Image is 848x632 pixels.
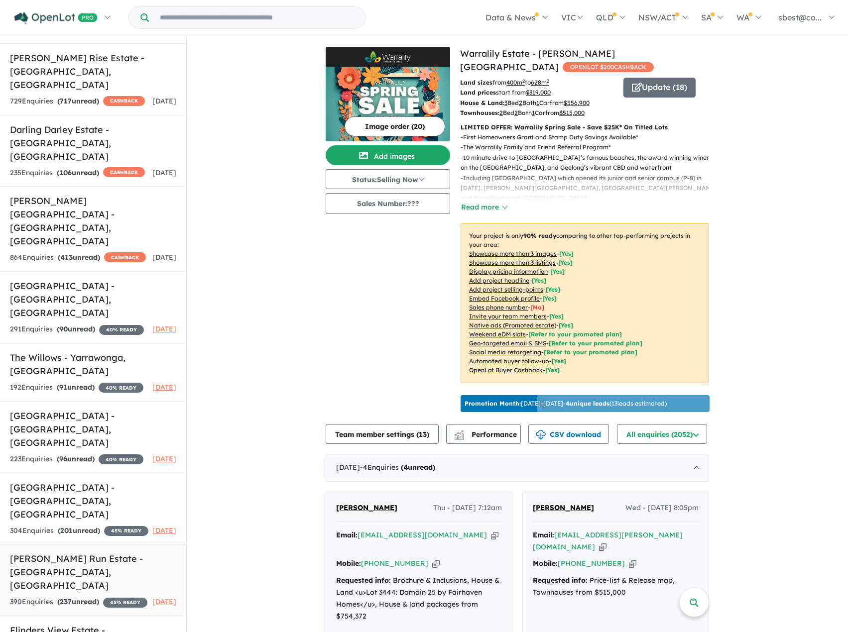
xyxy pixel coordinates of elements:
[460,48,615,73] a: Warralily Estate - [PERSON_NAME][GEOGRAPHIC_DATA]
[566,400,609,407] b: 4 unique leads
[533,530,554,539] strong: Email:
[519,99,522,106] u: 2
[523,232,556,239] b: 90 % ready
[10,596,147,608] div: 390 Enquir ies
[57,324,95,333] strong: ( unread)
[99,325,144,335] span: 40 % READY
[531,79,549,86] u: 628 m
[59,168,72,177] span: 106
[10,279,176,319] h5: [GEOGRAPHIC_DATA] - [GEOGRAPHIC_DATA] , [GEOGRAPHIC_DATA]
[549,339,642,347] span: [Refer to your promoted plan]
[152,454,176,463] span: [DATE]
[461,173,717,204] p: - Including [GEOGRAPHIC_DATA] which opened its junior and senior campus (P-8) in [DATE]. [PERSON_...
[629,558,636,569] button: Copy
[360,463,435,472] span: - 4 Enquir ies
[10,382,143,394] div: 192 Enquir ies
[336,575,502,622] div: Brochure & Inclusions, House & Land <u>Lot 3444: Domain 25 by Fairhaven Homes</u>, House & land p...
[10,552,176,592] h5: [PERSON_NAME] Run Estate - [GEOGRAPHIC_DATA] , [GEOGRAPHIC_DATA]
[469,330,526,338] u: Weekend eDM slots
[401,463,435,472] strong: ( unread)
[528,330,622,338] span: [Refer to your promoted plan]
[536,430,546,440] img: download icon
[549,313,564,320] span: [ Yes ]
[432,558,440,569] button: Copy
[528,424,609,444] button: CSV download
[59,383,67,392] span: 91
[433,502,502,514] span: Thu - [DATE] 7:12am
[10,409,176,449] h5: [GEOGRAPHIC_DATA] - [GEOGRAPHIC_DATA] , [GEOGRAPHIC_DATA]
[460,89,496,96] b: Land prices
[533,503,594,512] span: [PERSON_NAME]
[326,454,709,482] div: [DATE]
[403,463,408,472] span: 4
[558,259,573,266] span: [ Yes ]
[336,503,397,512] span: [PERSON_NAME]
[336,530,358,539] strong: Email:
[542,295,557,302] span: [ Yes ]
[469,339,546,347] u: Geo-targeted email & SMS
[530,304,544,311] span: [ No ]
[469,304,528,311] u: Sales phone number
[544,348,637,356] span: [Refer to your promoted plan]
[57,383,95,392] strong: ( unread)
[58,526,100,535] strong: ( unread)
[10,167,145,179] div: 235 Enquir ies
[460,98,616,108] p: Bed Bath Car from
[504,99,507,106] u: 3
[103,96,145,106] span: CASHBACK
[103,598,147,608] span: 45 % READY
[559,109,585,116] u: $ 515,000
[469,348,541,356] u: Social media retargeting
[533,576,588,585] strong: Requested info:
[461,202,507,213] button: Read more
[469,313,547,320] u: Invite your team members
[778,12,822,22] span: sbest@co...
[514,109,518,116] u: 2
[465,400,521,407] b: Promotion Month:
[460,79,492,86] b: Land sizes
[10,252,146,264] div: 864 Enquir ies
[419,430,427,439] span: 13
[558,559,625,568] a: [PHONE_NUMBER]
[547,78,549,84] sup: 2
[10,481,176,521] h5: [GEOGRAPHIC_DATA] - [GEOGRAPHIC_DATA] , [GEOGRAPHIC_DATA]
[460,78,616,88] p: from
[522,78,525,84] sup: 2
[60,97,72,105] span: 717
[330,51,446,63] img: Warralily Estate - Armstrong Creek Logo
[10,96,145,107] div: 729 Enquir ies
[623,78,696,98] button: Update (18)
[506,79,525,86] u: 400 m
[326,424,439,444] button: Team member settings (13)
[564,99,590,106] u: $ 556,900
[546,286,560,293] span: [ Yes ]
[57,97,99,105] strong: ( unread)
[152,526,176,535] span: [DATE]
[152,168,176,177] span: [DATE]
[563,62,654,72] span: OPENLOT $ 200 CASHBACK
[104,526,148,536] span: 45 % READY
[461,223,709,383] p: Your project is only comparing to other top-performing projects in your area: - - - - - - - - - -...
[446,424,521,444] button: Performance
[533,502,594,514] a: [PERSON_NAME]
[10,194,176,248] h5: [PERSON_NAME][GEOGRAPHIC_DATA] - [GEOGRAPHIC_DATA] , [GEOGRAPHIC_DATA]
[599,542,606,552] button: Copy
[361,559,428,568] a: [PHONE_NUMBER]
[532,277,546,284] span: [ Yes ]
[60,253,73,262] span: 413
[469,357,549,365] u: Automated buyer follow-up
[617,424,707,444] button: All enquiries (2052)
[10,323,144,335] div: 291 Enquir ies
[59,454,67,463] span: 96
[104,252,146,262] span: CASHBACK
[552,357,566,365] span: [Yes]
[326,67,450,141] img: Warralily Estate - Armstrong Creek
[10,453,143,465] div: 223 Enquir ies
[14,12,98,24] img: Openlot PRO Logo White
[461,142,717,152] p: - The Warralily Family and Friend Referral Program*
[559,250,574,257] span: [ Yes ]
[491,530,498,540] button: Copy
[60,526,73,535] span: 201
[533,559,558,568] strong: Mobile:
[461,153,717,173] p: - 10 minute drive to [GEOGRAPHIC_DATA]’s famous beaches, the award winning wineries on the [GEOGR...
